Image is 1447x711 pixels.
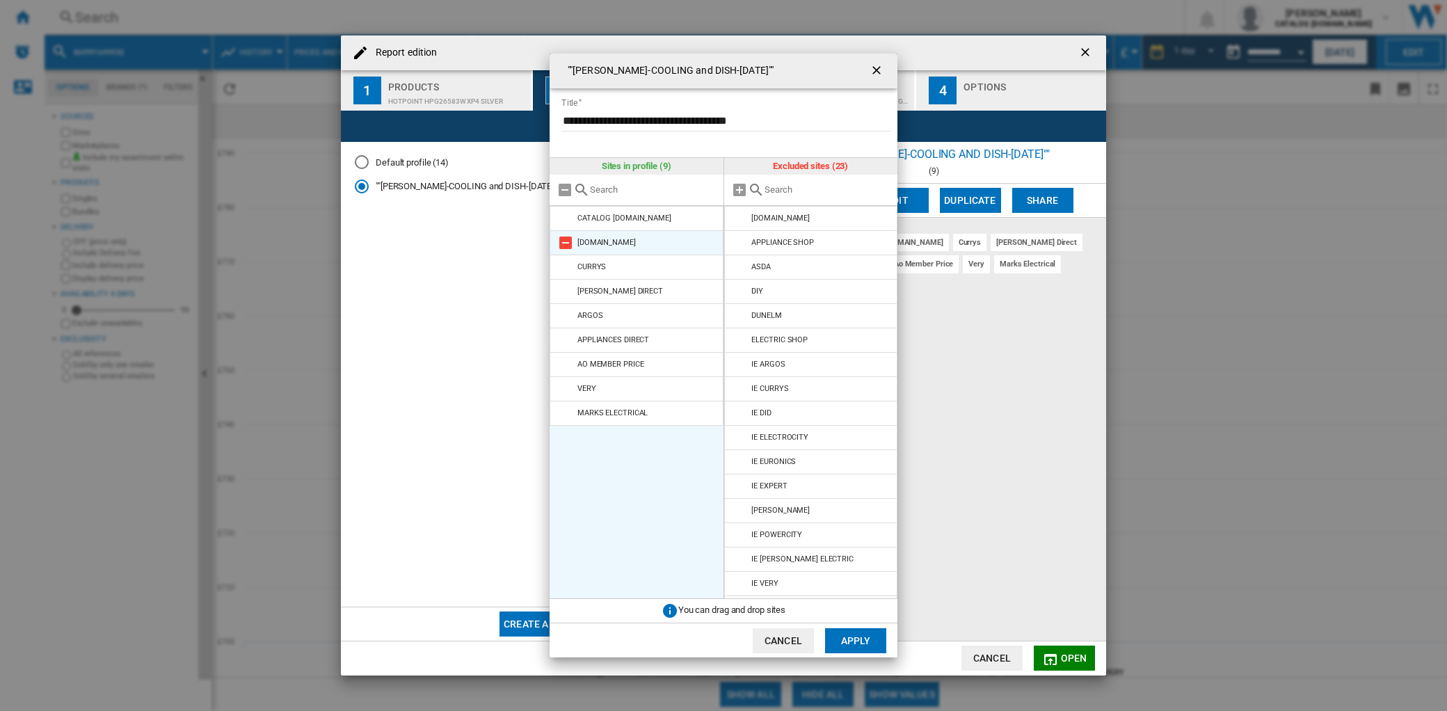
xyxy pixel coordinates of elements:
[751,335,808,344] div: ELECTRIC SHOP
[751,262,771,271] div: ASDA
[724,158,898,175] div: Excluded sites (23)
[577,335,649,344] div: APPLIANCES DIRECT
[751,530,802,539] div: IE POWERCITY
[550,158,723,175] div: Sites in profile (9)
[678,605,785,616] span: You can drag and drop sites
[751,384,788,393] div: IE CURRYS
[577,360,644,369] div: AO MEMBER PRICE
[765,184,891,195] input: Search
[751,311,781,320] div: DUNELM
[577,311,603,320] div: ARGOS
[731,182,748,198] md-icon: Add all
[751,481,787,490] div: IE EXPERT
[751,238,814,247] div: APPLIANCE SHOP
[870,63,886,80] ng-md-icon: getI18NText('BUTTONS.CLOSE_DIALOG')
[577,287,663,296] div: [PERSON_NAME] DIRECT
[590,184,717,195] input: Search
[751,287,763,296] div: DIY
[751,457,796,466] div: IE EURONICS
[825,628,886,653] button: Apply
[577,214,671,223] div: CATALOG [DOMAIN_NAME]
[577,408,648,417] div: MARKS ELECTRICAL
[751,579,778,588] div: IE VERY
[751,506,810,515] div: [PERSON_NAME]
[751,214,810,223] div: [DOMAIN_NAME]
[751,408,771,417] div: IE DID
[557,182,573,198] md-icon: Remove all
[751,433,808,442] div: IE ELECTROCITY
[864,57,892,85] button: getI18NText('BUTTONS.CLOSE_DIALOG')
[577,238,636,247] div: [DOMAIN_NAME]
[577,384,596,393] div: VERY
[577,262,606,271] div: CURRYS
[751,360,785,369] div: IE ARGOS
[751,554,854,564] div: IE [PERSON_NAME] ELECTRIC
[753,628,814,653] button: Cancel
[561,64,774,78] h4: ""[PERSON_NAME]-COOLING and DISH-[DATE]""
